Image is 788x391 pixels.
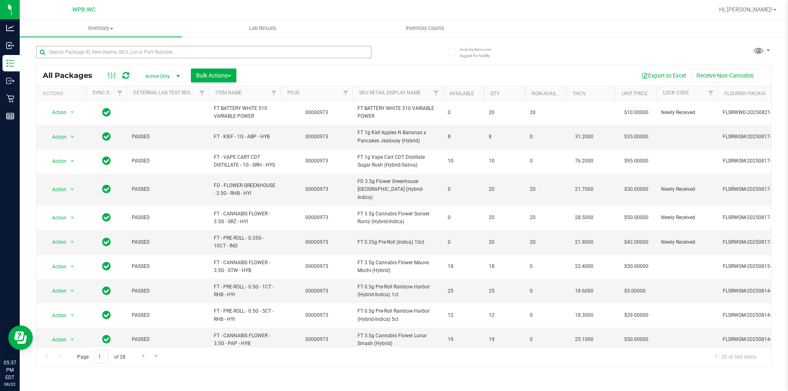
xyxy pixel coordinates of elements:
span: select [67,212,78,224]
span: PASSED [132,185,204,193]
span: select [67,285,78,297]
span: select [67,334,78,345]
button: Export to Excel [636,69,691,82]
span: Newly Received [661,185,713,193]
span: 25.1000 [571,334,598,345]
a: Filter [339,86,353,100]
span: select [67,310,78,321]
span: 8 [448,133,479,141]
span: In Sync [102,236,111,248]
span: 25 [489,287,520,295]
span: Include items not tagged for facility [460,46,501,59]
span: 0 [530,157,561,165]
span: Action [45,212,67,224]
a: Sku Retail Display Name [359,90,421,96]
span: 18.6000 [571,285,598,297]
span: select [67,261,78,272]
inline-svg: Reports [6,112,14,120]
span: Lab Results [238,25,288,32]
span: 19 [448,336,479,343]
span: PASSED [132,263,204,270]
span: 20 [489,185,520,193]
p: 08/22 [4,381,16,387]
span: 1 - 20 of 543 items [708,350,763,363]
button: Bulk Actions [191,69,236,82]
span: Page of 28 [70,350,132,363]
span: PASSED [132,157,204,165]
span: FT BATTERY WHITE 510 VARIABLE POWER [357,105,438,120]
span: select [67,236,78,248]
a: Filter [113,86,127,100]
a: Filter [195,86,209,100]
a: 00000973 [305,110,328,115]
span: Bulk Actions [196,72,231,79]
span: Action [45,310,67,321]
span: 0 [448,214,479,222]
span: PASSED [132,287,204,295]
span: FD 3.5g Flower Greenhouse [GEOGRAPHIC_DATA] (Hybrid-Indica) [357,178,438,201]
span: FT 0.5g Pre-Roll Rainbow Harbor (Hybrid-Indica) 5ct [357,307,438,323]
a: 00000973 [305,186,328,192]
a: Flourish Package ID [724,91,776,96]
a: Inventory Counts [344,20,506,37]
span: FT - PRE-ROLL - 0.5G - 5CT - RHB - HYI [214,307,276,323]
span: 20 [489,109,520,117]
span: $42.00000 [620,236,653,248]
span: FT - CANNABIS FLOWER - 3.5G - PAP - HYB [214,332,276,348]
span: $30.00000 [620,183,653,195]
span: 20 [530,238,561,246]
span: WPB WC [72,6,96,13]
span: 0 [530,133,561,141]
a: Available [449,91,474,96]
span: Inventory [20,25,182,32]
span: FT - PRE-ROLL - 0.5G - 1CT - RHB - HYI [214,283,276,299]
span: $35.00000 [620,131,653,143]
a: Go to the last page [151,350,163,361]
a: Item Name [215,90,242,96]
span: 12 [448,311,479,319]
span: PASSED [132,214,204,222]
span: 20 [530,109,561,117]
span: 22.4000 [571,261,598,272]
a: 00000973 [305,239,328,245]
span: 28.5000 [571,212,598,224]
span: Hi, [PERSON_NAME]! [719,6,772,13]
span: FT 0.35g Pre-Roll (Indica) 10ct [357,238,438,246]
span: 20 [489,238,520,246]
span: 20 [530,214,561,222]
span: 0 [530,263,561,270]
span: In Sync [102,131,111,142]
span: 0 [530,287,561,295]
span: 0 [448,109,479,117]
span: In Sync [102,261,111,272]
span: Newly Received [661,214,713,222]
a: 00000973 [305,288,328,294]
a: Non-Available [531,91,568,96]
span: Action [45,236,67,248]
p: 05:37 PM EDT [4,359,16,381]
span: 10 [448,157,479,165]
span: All Packages [43,71,101,80]
span: PASSED [132,311,204,319]
span: In Sync [102,309,111,321]
span: $50.00000 [620,261,653,272]
a: Filter [267,86,281,100]
span: 12 [489,311,520,319]
span: FT 1g Vape Cart CDT Distillate Sugar Rush (Hybrid-Sativa) [357,153,438,169]
a: 00000973 [305,312,328,318]
span: Action [45,131,67,143]
span: In Sync [102,155,111,167]
a: Inventory [20,20,182,37]
iframe: Resource center [8,325,33,350]
span: FT 0.5g Pre-Roll Rainbow Harbor (Hybrid-Indica) 1ct [357,283,438,299]
span: 0 [448,238,479,246]
a: Lab Results [182,20,344,37]
span: $10.00000 [620,107,653,119]
input: Search Package ID, Item Name, SKU, Lot or Part Number... [36,46,371,58]
input: 1 [94,350,109,363]
span: 8 [489,133,520,141]
a: Filter [429,86,443,100]
a: Unit Price [622,91,648,96]
a: 00000973 [305,263,328,269]
span: FT - CANNABIS FLOWER - 3.5G - SRZ - HYI [214,210,276,226]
